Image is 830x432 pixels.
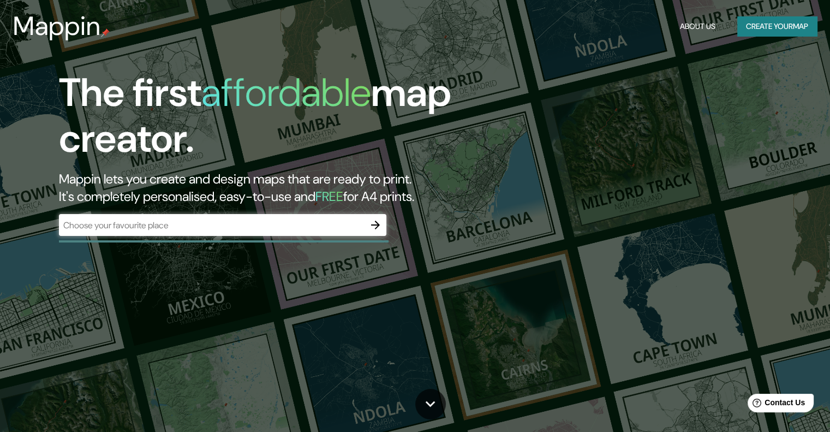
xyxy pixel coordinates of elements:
h5: FREE [315,188,343,205]
input: Choose your favourite place [59,219,365,232]
h3: Mappin [13,11,101,42]
h1: The first map creator. [59,70,474,170]
iframe: Help widget launcher [733,389,818,420]
button: About Us [676,16,720,37]
h2: Mappin lets you create and design maps that are ready to print. It's completely personalised, eas... [59,170,474,205]
button: Create yourmap [737,16,817,37]
img: mappin-pin [101,28,110,37]
h1: affordable [201,67,371,118]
